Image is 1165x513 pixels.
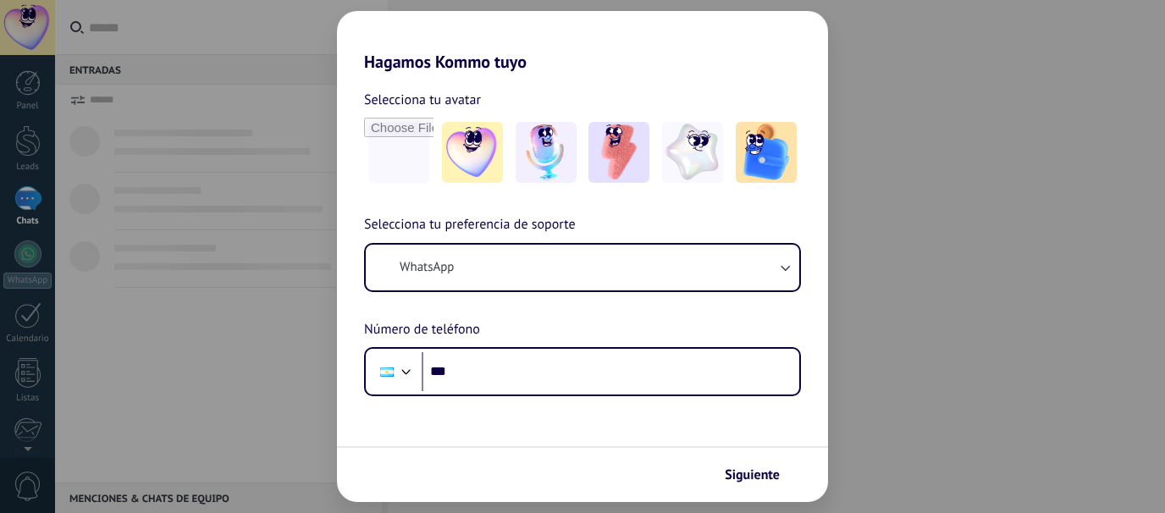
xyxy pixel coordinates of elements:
[717,461,803,489] button: Siguiente
[662,122,723,183] img: -4.jpeg
[725,469,780,481] span: Siguiente
[442,122,503,183] img: -1.jpeg
[736,122,797,183] img: -5.jpeg
[364,319,480,341] span: Número de teléfono
[400,259,454,276] span: WhatsApp
[516,122,577,183] img: -2.jpeg
[364,89,481,111] span: Selecciona tu avatar
[588,122,649,183] img: -3.jpeg
[366,245,799,290] button: WhatsApp
[371,354,403,389] div: Argentina: + 54
[337,11,828,72] h2: Hagamos Kommo tuyo
[364,214,576,236] span: Selecciona tu preferencia de soporte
